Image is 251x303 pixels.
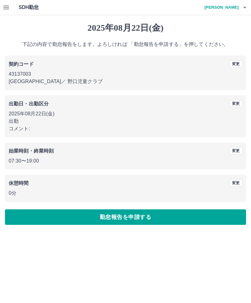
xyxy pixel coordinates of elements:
button: 勤怠報告を申請する [5,209,246,225]
b: 契約コード [9,61,34,67]
button: 変更 [229,147,242,154]
p: 出勤 [9,118,242,125]
b: 出勤日・出勤区分 [9,101,49,106]
p: 0分 [9,189,242,197]
button: 変更 [229,60,242,67]
p: コメント: [9,125,242,132]
b: 始業時刻・終業時刻 [9,148,54,154]
button: 変更 [229,100,242,107]
p: 下記の内容で勤怠報告をします。よろしければ 「勤怠報告を申請する」を押してください。 [5,41,246,48]
b: 休憩時間 [9,180,29,186]
p: 2025年08月22日(金) [9,110,242,118]
p: 43137003 [9,70,242,78]
p: 07:30 〜 19:00 [9,157,242,165]
p: [GEOGRAPHIC_DATA] ／ 野口児童クラブ [9,78,242,85]
h1: 2025年08月22日(金) [5,23,246,33]
button: 変更 [229,180,242,186]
